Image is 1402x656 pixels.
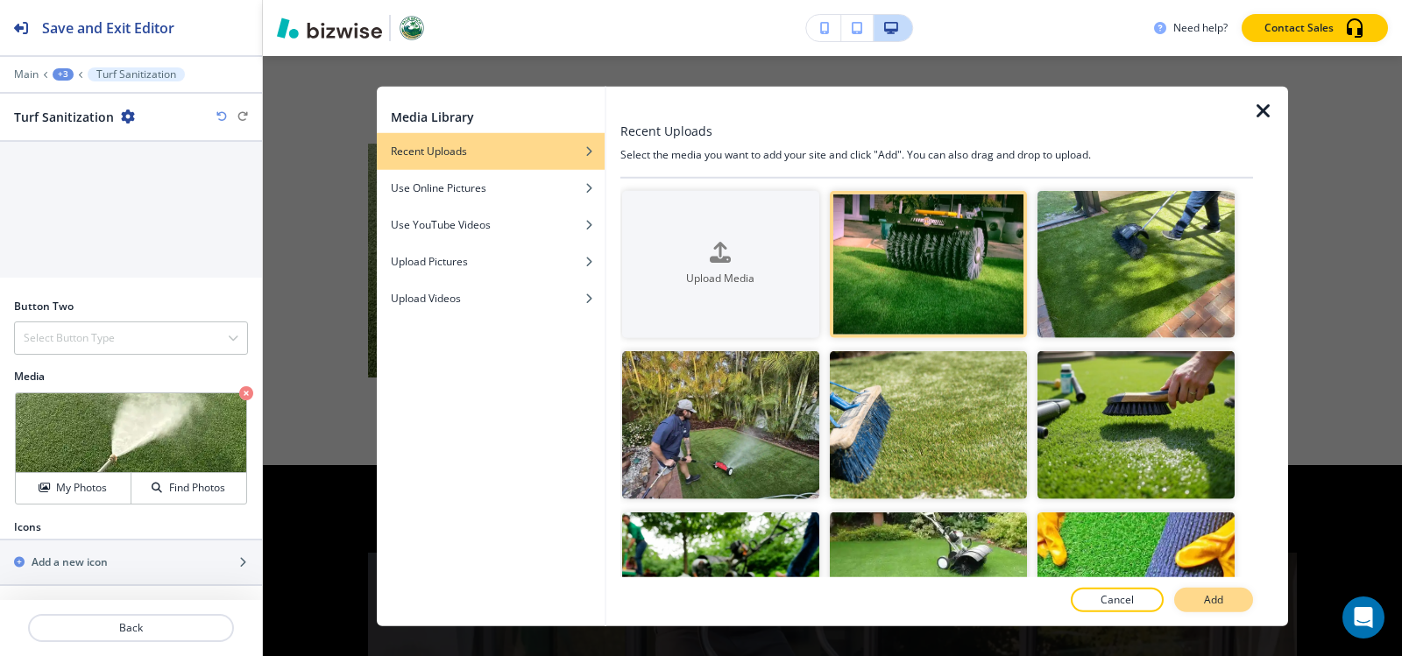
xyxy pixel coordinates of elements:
h4: Use YouTube Videos [391,216,491,232]
h4: My Photos [56,480,107,496]
button: My Photos [16,473,131,504]
button: Contact Sales [1242,14,1388,42]
p: Turf Sanitization [96,68,176,81]
button: Main [14,68,39,81]
h2: Icons [14,519,41,535]
p: Add [1204,592,1223,608]
h3: Need help? [1173,20,1228,36]
button: Use Online Pictures [377,169,605,206]
button: Recent Uploads [377,132,605,169]
h2: Button Two [14,299,74,314]
div: My PhotosFind Photos [14,391,248,505]
h4: Recent Uploads [391,143,467,159]
h3: Recent Uploads [620,121,712,139]
h2: Save and Exit Editor [42,18,174,39]
img: Bizwise Logo [277,18,382,39]
button: Upload Pictures [377,243,605,279]
button: Add [1174,588,1253,612]
p: Contact Sales [1264,20,1334,36]
h4: Use Online Pictures [391,180,486,195]
button: +3 [53,68,74,81]
h4: Upload Media [622,271,819,286]
button: Find Photos [131,473,246,504]
button: Upload Media [622,190,819,338]
h2: Add a new icon [32,554,108,570]
h2: Media [14,369,248,384]
img: Your Logo [398,14,426,42]
h4: Upload Pictures [391,253,468,269]
p: Back [30,620,232,636]
h4: Find Photos [169,480,225,496]
button: Cancel [1071,588,1164,612]
h2: Media Library [391,107,474,125]
button: Turf Sanitization [88,67,185,81]
p: Cancel [1101,592,1134,608]
button: Use YouTube Videos [377,206,605,243]
h4: Select the media you want to add your site and click "Add". You can also drag and drop to upload. [620,146,1253,162]
h2: Turf Sanitization [14,108,114,126]
h4: Upload Videos [391,290,461,306]
button: Upload Videos [377,279,605,316]
div: Open Intercom Messenger [1342,596,1384,638]
h4: Select Button Type [24,330,115,346]
button: Back [28,614,234,642]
